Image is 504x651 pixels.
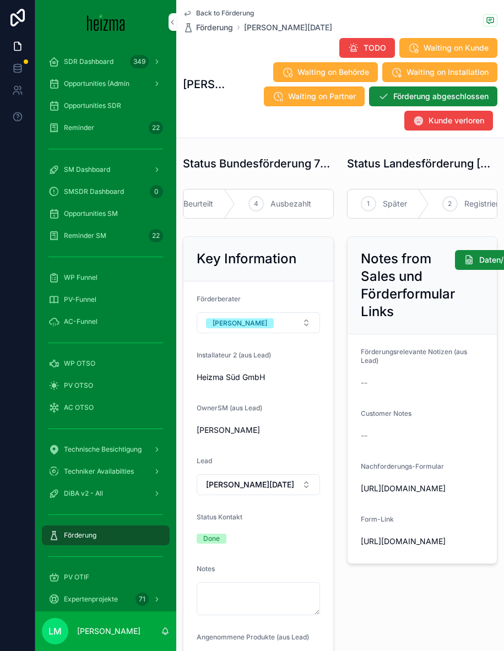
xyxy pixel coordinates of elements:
span: PV-Funnel [64,295,96,304]
span: AC-Funnel [64,317,97,326]
span: Opportunities SDR [64,101,121,110]
div: 349 [130,55,149,68]
span: Förderungsrelevante Notizen (aus Lead) [361,348,467,365]
span: Lead [197,457,212,465]
span: TODO [364,42,386,53]
span: [URL][DOMAIN_NAME] [361,483,484,494]
span: Installateur 2 (aus Lead) [197,351,271,359]
span: Heizma Süd GmbH [197,372,320,383]
h2: Notes from Sales und Förderformular Links [361,250,455,321]
button: Select Button [197,474,320,495]
a: Opportunities SDR [42,96,170,116]
span: Waiting on Partner [288,91,356,102]
span: Notes [197,565,215,573]
a: Opportunities (Admin [42,74,170,94]
a: PV-Funnel [42,290,170,310]
span: -- [361,430,367,441]
span: Förderung [196,22,233,33]
span: 2 [448,199,452,208]
span: Förderung [64,531,96,540]
span: -- [361,377,367,388]
div: 22 [149,229,163,242]
span: Später [383,198,407,209]
span: SMSDR Dashboard [64,187,124,196]
span: DiBA v2 - All [64,489,103,498]
span: Registriert [464,198,501,209]
button: Förderung abgeschlossen [369,86,497,106]
a: WP Funnel [42,268,170,287]
button: Kunde verloren [404,111,493,131]
p: [PERSON_NAME] [77,626,140,637]
img: App logo [87,13,125,31]
span: [PERSON_NAME] [197,425,320,436]
a: Reminder SM22 [42,226,170,246]
a: Förderung [183,22,233,33]
a: Förderung [42,525,170,545]
span: SM Dashboard [64,165,110,174]
span: Techniker Availabilties [64,467,134,476]
a: Expertenprojekte71 [42,589,170,609]
span: Reminder SM [64,231,106,240]
a: WP OTSO [42,354,170,373]
span: 1 [367,199,370,208]
span: Förderung abgeschlossen [393,91,489,102]
a: PV OTIF [42,567,170,587]
span: 4 [254,199,258,208]
span: Förderberater [197,295,241,303]
span: AC OTSO [64,403,94,412]
span: Waiting on Behörde [297,67,369,78]
a: [PERSON_NAME][DATE] [244,22,332,33]
a: Techniker Availabilties [42,462,170,481]
a: DiBA v2 - All [42,484,170,503]
button: Waiting on Kunde [399,38,497,58]
h1: Status Landesförderung [GEOGRAPHIC_DATA] [347,156,498,171]
span: Ausbezahlt [270,198,311,209]
span: [PERSON_NAME][DATE] [206,479,294,490]
span: Waiting on Installation [407,67,489,78]
button: Waiting on Behörde [273,62,378,82]
span: [URL][DOMAIN_NAME] [361,536,484,547]
div: 22 [149,121,163,134]
span: Angenommene Produkte (aus Lead) [197,633,309,641]
a: Technische Besichtigung [42,440,170,459]
span: Opportunities SM [64,209,118,218]
span: Back to Förderung [196,9,254,18]
h1: [PERSON_NAME][DATE] [183,77,228,92]
span: WP Funnel [64,273,97,282]
span: Positiv Beurteilt [158,198,213,209]
button: Waiting on Installation [382,62,497,82]
span: Expertenprojekte [64,595,118,604]
span: SDR Dashboard [64,57,113,66]
a: Opportunities SM [42,204,170,224]
span: Customer Notes [361,409,411,417]
button: TODO [339,38,395,58]
span: OwnerSM (aus Lead) [197,404,262,412]
a: Back to Förderung [183,9,254,18]
span: Form-Link [361,515,394,523]
span: WP OTSO [64,359,95,368]
a: AC-Funnel [42,312,170,332]
a: SDR Dashboard349 [42,52,170,72]
button: Waiting on Partner [264,86,365,106]
div: Done [203,534,220,544]
span: Nachforderungs-Formular [361,462,444,470]
span: Reminder [64,123,94,132]
a: SM Dashboard [42,160,170,180]
div: scrollable content [35,44,176,611]
span: Opportunities (Admin [64,79,129,88]
a: Reminder22 [42,118,170,138]
a: PV OTSO [42,376,170,395]
button: Select Button [197,312,320,333]
div: 71 [136,593,149,606]
span: Technische Besichtigung [64,445,142,454]
span: PV OTIF [64,573,89,582]
span: PV OTSO [64,381,93,390]
span: Status Kontakt [197,513,242,521]
a: SMSDR Dashboard0 [42,182,170,202]
span: Waiting on Kunde [424,42,489,53]
span: LM [48,625,62,638]
div: [PERSON_NAME] [213,318,267,328]
h1: Status Bundesförderung 75% [183,156,334,171]
span: Kunde verloren [429,115,484,126]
